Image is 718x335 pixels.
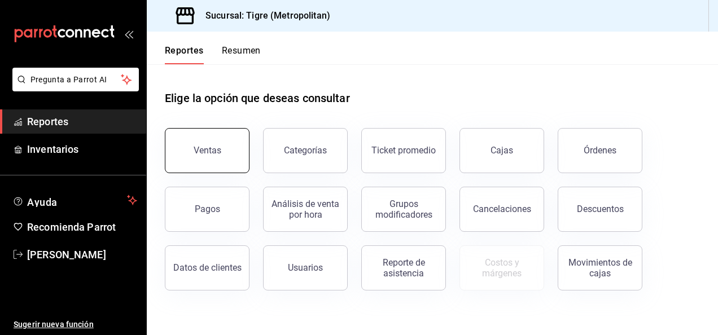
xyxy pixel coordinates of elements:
button: Descuentos [558,187,642,232]
button: Reportes [165,45,204,64]
div: Movimientos de cajas [565,257,635,279]
span: [PERSON_NAME] [27,247,137,262]
div: navigation tabs [165,45,261,64]
div: Costos y márgenes [467,257,537,279]
button: Reporte de asistencia [361,245,446,290]
span: Recomienda Parrot [27,219,137,235]
a: Pregunta a Parrot AI [8,82,139,94]
div: Análisis de venta por hora [270,199,340,220]
span: Pregunta a Parrot AI [30,74,121,86]
div: Usuarios [288,262,323,273]
div: Órdenes [584,145,616,156]
button: Usuarios [263,245,348,290]
div: Datos de clientes [173,262,242,273]
button: Movimientos de cajas [558,245,642,290]
span: Reportes [27,114,137,129]
button: Grupos modificadores [361,187,446,232]
button: Análisis de venta por hora [263,187,348,232]
div: Reporte de asistencia [369,257,439,279]
button: Pagos [165,187,249,232]
span: Sugerir nueva función [14,319,137,330]
div: Ventas [194,145,221,156]
div: Grupos modificadores [369,199,439,220]
h3: Sucursal: Tigre (Metropolitan) [196,9,330,23]
div: Cancelaciones [473,204,531,214]
div: Categorías [284,145,327,156]
button: Ventas [165,128,249,173]
button: Contrata inventarios para ver este reporte [459,245,544,290]
button: Cajas [459,128,544,173]
button: Resumen [222,45,261,64]
button: Pregunta a Parrot AI [12,68,139,91]
div: Descuentos [577,204,624,214]
span: Inventarios [27,142,137,157]
div: Ticket promedio [371,145,436,156]
button: Ticket promedio [361,128,446,173]
button: open_drawer_menu [124,29,133,38]
button: Órdenes [558,128,642,173]
div: Cajas [491,145,513,156]
button: Categorías [263,128,348,173]
button: Datos de clientes [165,245,249,290]
button: Cancelaciones [459,187,544,232]
h1: Elige la opción que deseas consultar [165,90,350,107]
div: Pagos [195,204,220,214]
span: Ayuda [27,193,122,207]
